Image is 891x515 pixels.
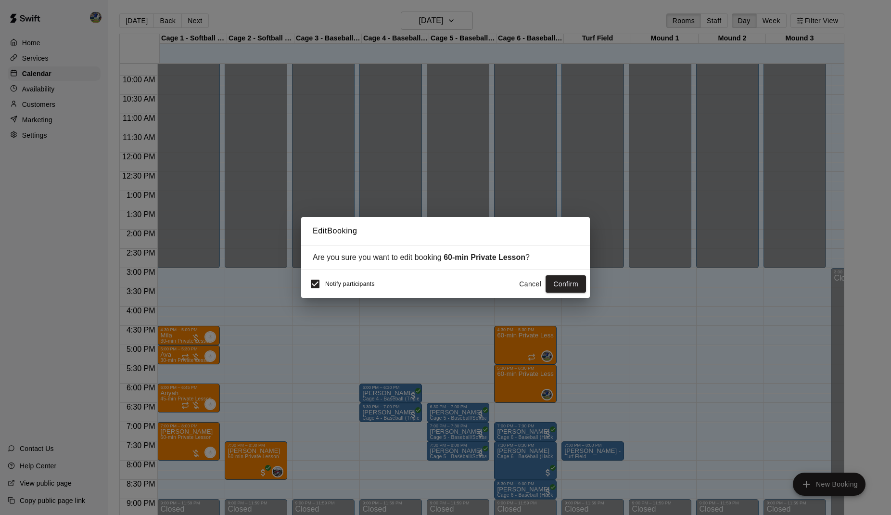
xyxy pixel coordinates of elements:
[444,253,525,261] strong: 60-min Private Lesson
[313,253,578,262] div: Are you sure you want to edit booking ?
[325,281,375,287] span: Notify participants
[546,275,586,293] button: Confirm
[515,275,546,293] button: Cancel
[301,217,590,245] h2: Edit Booking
